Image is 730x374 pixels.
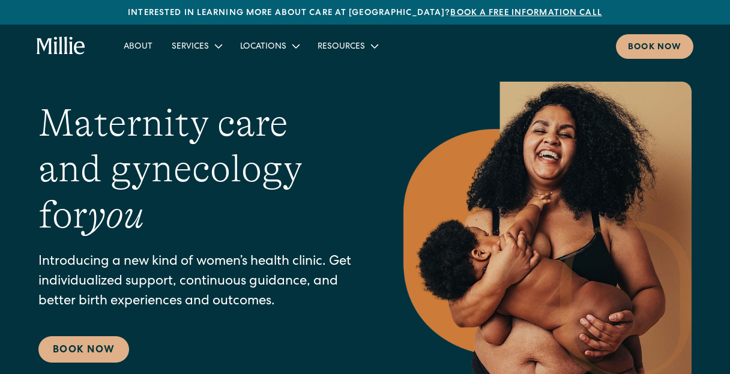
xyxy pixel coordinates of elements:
a: Book a free information call [450,9,602,17]
a: Book now [616,34,693,59]
a: Book Now [38,336,129,363]
div: Services [172,41,209,53]
em: you [88,193,144,237]
div: Locations [231,36,308,56]
div: Resources [308,36,387,56]
div: Book now [628,41,681,54]
div: Resources [318,41,365,53]
div: Locations [240,41,286,53]
div: Services [162,36,231,56]
h1: Maternity care and gynecology for [38,100,355,238]
a: About [114,36,162,56]
p: Introducing a new kind of women’s health clinic. Get individualized support, continuous guidance,... [38,253,355,312]
a: home [37,37,85,56]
